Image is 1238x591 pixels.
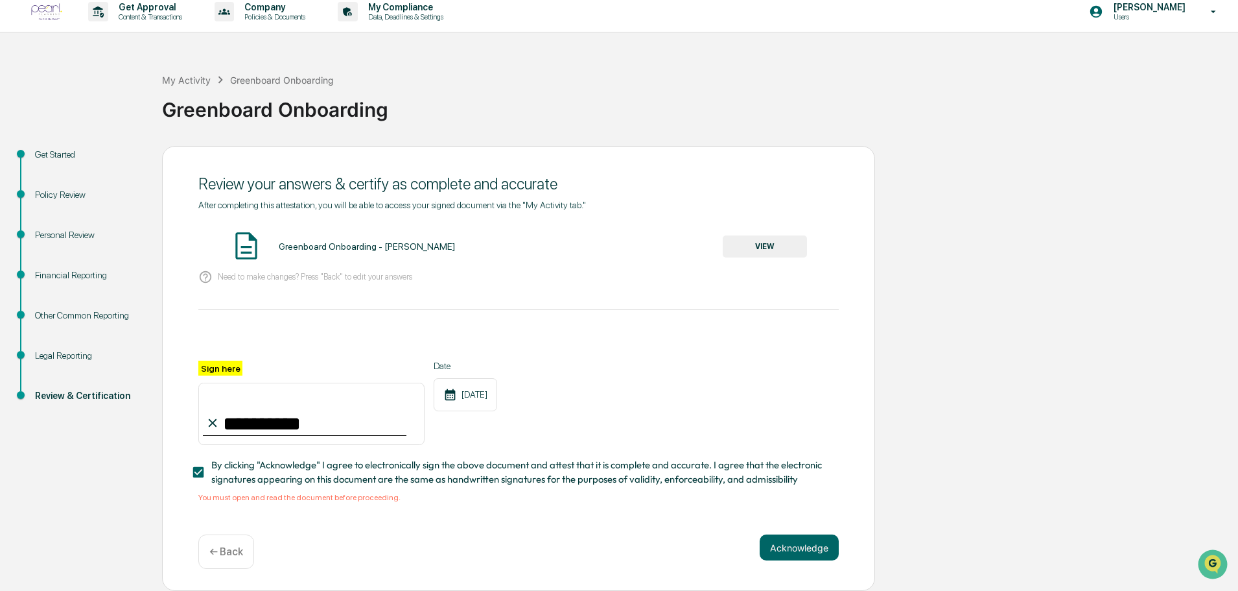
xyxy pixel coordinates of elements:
[44,99,213,112] div: Start new chat
[162,88,1232,121] div: Greenboard Onboarding
[26,188,82,201] span: Data Lookup
[13,165,23,175] div: 🖐️
[230,230,263,262] img: Document Icon
[35,389,141,403] div: Review & Certification
[26,163,84,176] span: Preclearance
[234,12,312,21] p: Policies & Documents
[1103,12,1192,21] p: Users
[129,220,157,230] span: Pylon
[94,165,104,175] div: 🗄️
[358,2,450,12] p: My Compliance
[209,546,243,558] p: ← Back
[234,2,312,12] p: Company
[218,272,412,282] p: Need to make changes? Press "Back" to edit your answers
[89,158,166,182] a: 🗄️Attestations
[220,103,236,119] button: Start new chat
[8,183,87,206] a: 🔎Data Lookup
[35,309,141,322] div: Other Common Reporting
[162,75,211,86] div: My Activity
[358,12,450,21] p: Data, Deadlines & Settings
[35,188,141,202] div: Policy Review
[35,269,141,282] div: Financial Reporting
[107,163,161,176] span: Attestations
[198,175,839,193] div: Review your answers & certify as complete and accurate
[1197,548,1232,583] iframe: Open customer support
[13,99,36,123] img: 1746055101610-c473b297-6a78-478c-a979-82029cc54cd1
[8,158,89,182] a: 🖐️Preclearance
[35,228,141,242] div: Personal Review
[211,458,828,487] span: By clicking "Acknowledge" I agree to electronically sign the above document and attest that it is...
[198,493,839,502] div: You must open and read the document before proceeding.
[723,235,807,258] button: VIEW
[35,148,141,162] div: Get Started
[434,361,497,371] label: Date
[35,349,141,363] div: Legal Reporting
[31,3,62,21] img: logo
[230,75,334,86] div: Greenboard Onboarding
[279,241,455,252] div: Greenboard Onboarding - [PERSON_NAME]
[198,361,242,376] label: Sign here
[44,112,164,123] div: We're available if you need us!
[13,27,236,48] p: How can we help?
[1103,2,1192,12] p: [PERSON_NAME]
[13,189,23,200] div: 🔎
[198,200,586,210] span: After completing this attestation, you will be able to access your signed document via the "My Ac...
[434,378,497,411] div: [DATE]
[108,12,189,21] p: Content & Transactions
[108,2,189,12] p: Get Approval
[91,219,157,230] a: Powered byPylon
[760,535,839,561] button: Acknowledge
